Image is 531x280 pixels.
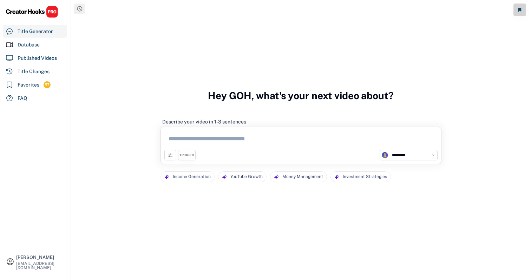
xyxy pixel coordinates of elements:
[179,153,194,158] div: TRIGGER
[282,172,323,182] div: Money Management
[18,81,39,89] div: Favorites
[343,172,387,182] div: Investment Strategies
[18,55,57,62] div: Published Videos
[18,95,27,102] div: FAQ
[16,255,64,260] div: [PERSON_NAME]
[173,172,211,182] div: Income Generation
[208,82,393,109] h3: Hey GOH, what's your next video about?
[6,6,58,18] img: CHPRO%20Logo.svg
[44,82,51,88] div: 57
[382,152,388,158] img: channels4_profile.jpg
[230,172,263,182] div: YouTube Growth
[16,261,64,270] div: [EMAIL_ADDRESS][DOMAIN_NAME]
[18,41,40,49] div: Database
[18,68,50,75] div: Title Changes
[162,119,246,125] div: Describe your video in 1-3 sentences
[18,28,53,35] div: Title Generator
